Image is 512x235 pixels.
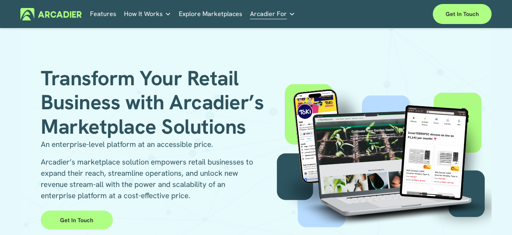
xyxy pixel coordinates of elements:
span: Arcadier For [250,8,287,20]
a: Features [90,8,116,20]
a: folder dropdown [250,8,295,20]
a: Explore Marketplaces [179,8,242,20]
h1: Transform Your Retail Business with Arcadier’s Marketplace Solutions [41,66,274,139]
p: Arcadier’s marketplace solution empowers retail businesses to expand their reach, streamline oper... [41,157,256,201]
img: Arcadier [20,8,82,20]
a: Get in Touch [41,211,112,229]
a: Get in touch [433,4,492,24]
a: folder dropdown [124,8,171,20]
p: An enterprise-level platform at an accessible price. [41,139,256,150]
span: How It Works [124,8,163,20]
